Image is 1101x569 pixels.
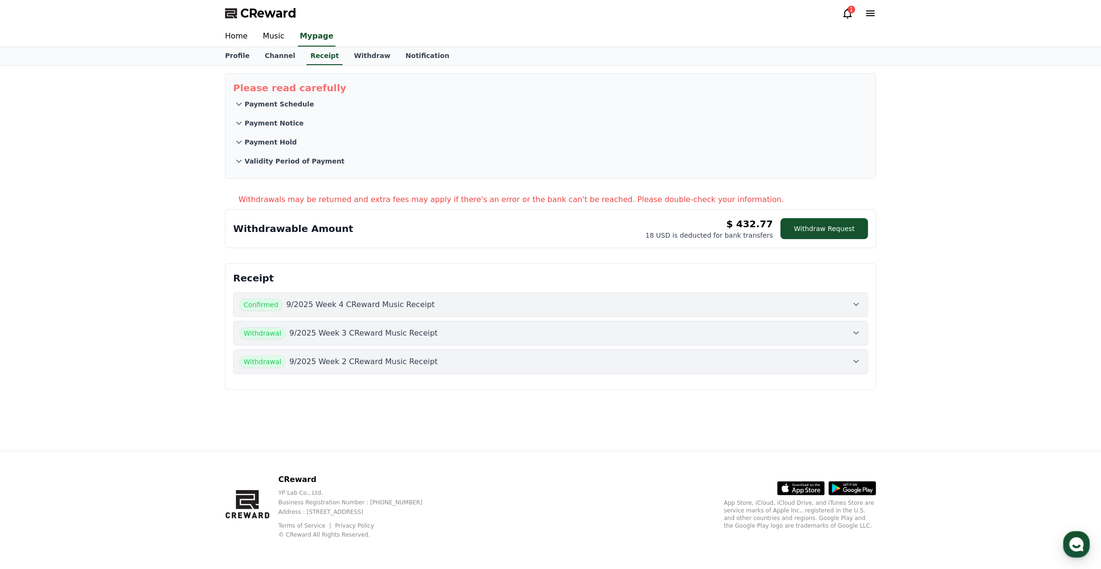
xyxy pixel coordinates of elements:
a: Settings [123,301,183,325]
p: $ 432.77 [726,217,773,231]
a: Home [3,301,63,325]
a: Channel [257,47,303,65]
p: Validity Period of Payment [245,156,344,166]
a: Withdraw [346,47,398,65]
p: © CReward All Rights Reserved. [278,531,438,539]
p: Payment Notice [245,118,304,128]
p: App Store, iCloud, iCloud Drive, and iTunes Store are service marks of Apple Inc., registered in ... [724,499,876,530]
button: Withdraw Request [780,218,868,239]
span: Withdrawal [239,327,285,339]
span: Confirmed [239,299,283,311]
p: Payment Hold [245,137,297,147]
button: Payment Notice [233,114,868,133]
p: YP Lab Co., Ltd. [278,489,438,497]
button: Confirmed 9/2025 Week 4 CReward Music Receipt [233,292,868,317]
p: Business Registration Number : [PHONE_NUMBER] [278,499,438,506]
div: 1 [847,6,855,13]
button: Payment Hold [233,133,868,152]
span: Messages [79,316,107,324]
p: Address : [STREET_ADDRESS] [278,508,438,516]
a: CReward [225,6,296,21]
a: 1 [842,8,853,19]
p: 9/2025 Week 2 CReward Music Receipt [289,356,438,367]
a: Notification [398,47,457,65]
p: Withdrawable Amount [233,222,353,235]
span: CReward [240,6,296,21]
a: Terms of Service [278,522,333,529]
p: 9/2025 Week 4 CReward Music Receipt [286,299,435,310]
a: Messages [63,301,123,325]
a: Mypage [298,27,335,47]
a: Privacy Policy [335,522,374,529]
p: 9/2025 Week 3 CReward Music Receipt [289,328,438,339]
button: Payment Schedule [233,95,868,114]
p: Receipt [233,271,868,285]
a: Music [255,27,292,47]
a: Profile [217,47,257,65]
span: Home [24,316,41,323]
button: Validity Period of Payment [233,152,868,171]
p: CReward [278,474,438,485]
p: Withdrawals may be returned and extra fees may apply if there's an error or the bank can't be rea... [238,194,876,205]
a: Home [217,27,255,47]
p: Payment Schedule [245,99,314,109]
button: Withdrawal 9/2025 Week 3 CReward Music Receipt [233,321,868,346]
a: Receipt [306,47,343,65]
span: Settings [141,316,164,323]
p: Please read carefully [233,81,868,95]
button: Withdrawal 9/2025 Week 2 CReward Music Receipt [233,349,868,374]
p: 18 USD is deducted for bank transfers [645,231,773,240]
span: Withdrawal [239,356,285,368]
